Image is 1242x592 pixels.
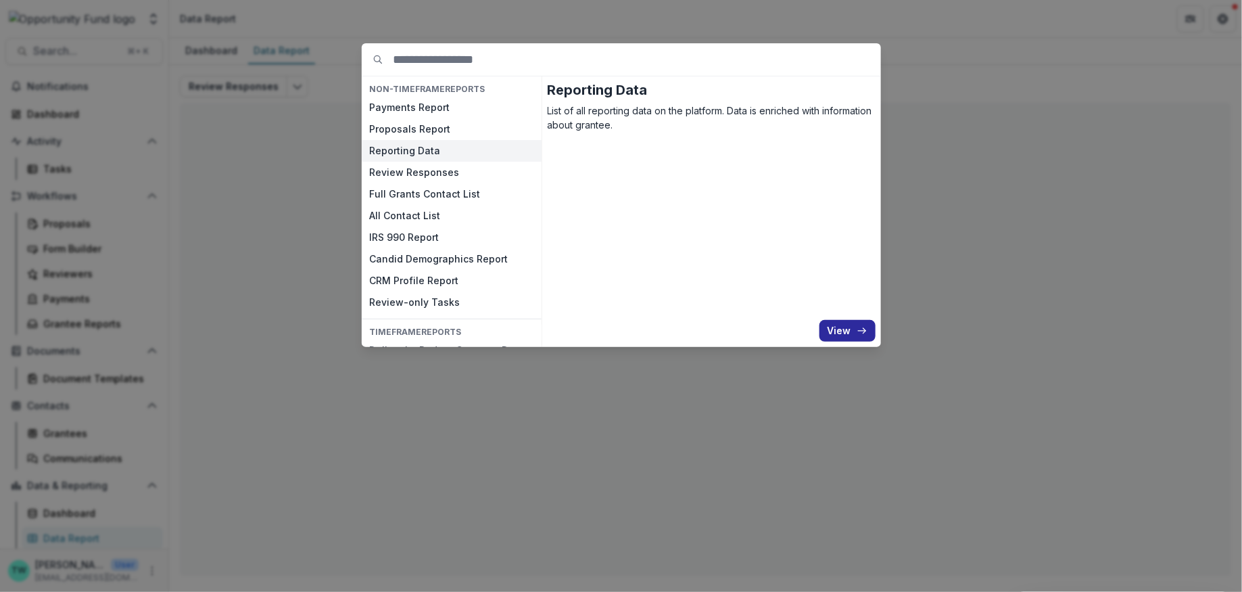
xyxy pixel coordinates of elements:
[548,104,876,132] p: List of all reporting data on the platform. Data is enriched with information about grantee.
[362,118,542,140] button: Proposals Report
[362,227,542,248] button: IRS 990 Report
[362,140,542,162] button: Reporting Data
[362,325,542,340] h4: TIMEFRAME Reports
[548,82,876,98] h2: Reporting Data
[819,320,876,342] button: View
[362,340,542,362] button: Dollars by Budget Category Report
[362,97,542,118] button: Payments Report
[362,248,542,270] button: Candid Demographics Report
[362,183,542,205] button: Full Grants Contact List
[362,205,542,227] button: All Contact List
[362,292,542,313] button: Review-only Tasks
[362,82,542,97] h4: NON-TIMEFRAME Reports
[362,162,542,183] button: Review Responses
[362,270,542,292] button: CRM Profile Report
